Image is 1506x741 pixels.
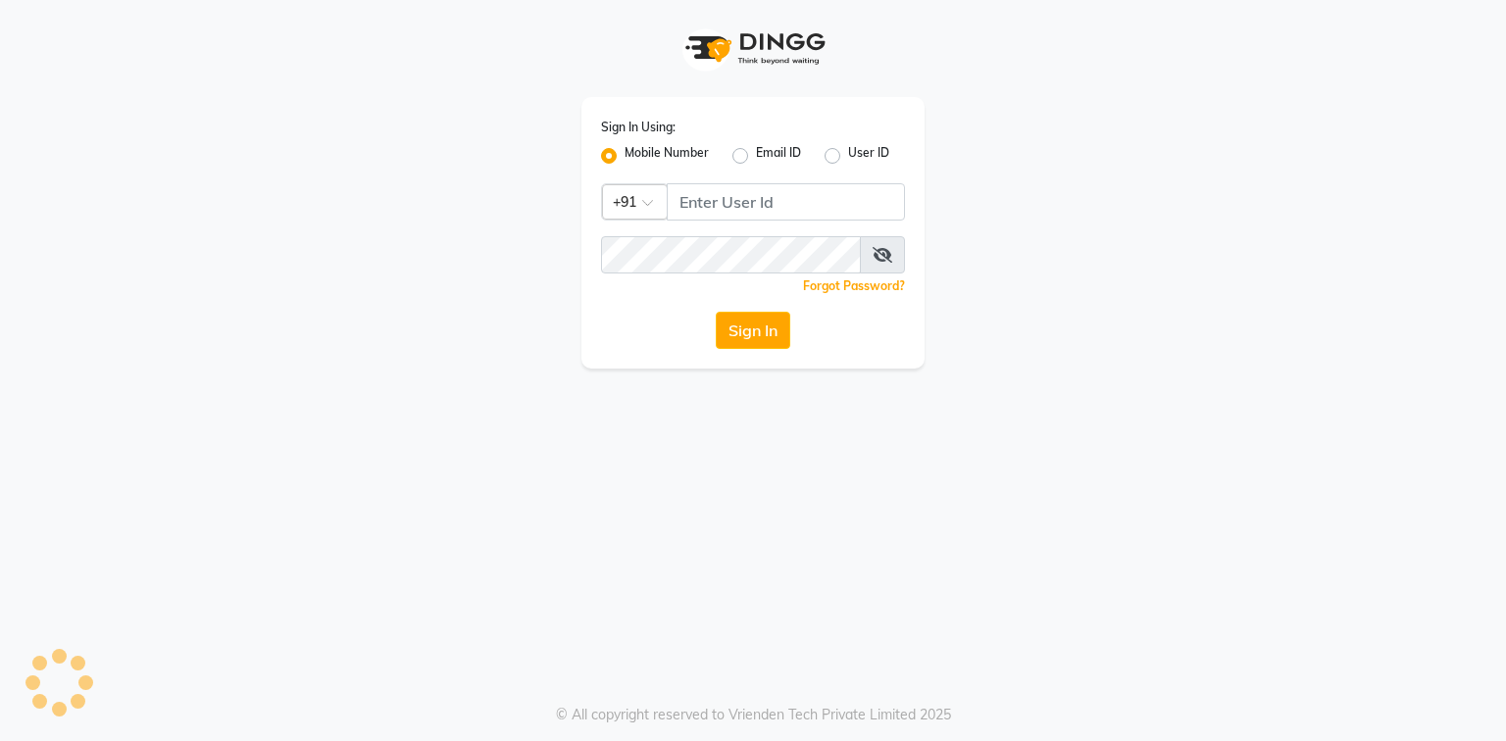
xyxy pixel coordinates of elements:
[667,183,905,221] input: Username
[756,144,801,168] label: Email ID
[601,119,676,136] label: Sign In Using:
[675,20,831,77] img: logo1.svg
[625,144,709,168] label: Mobile Number
[601,236,861,273] input: Username
[848,144,889,168] label: User ID
[803,278,905,293] a: Forgot Password?
[716,312,790,349] button: Sign In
